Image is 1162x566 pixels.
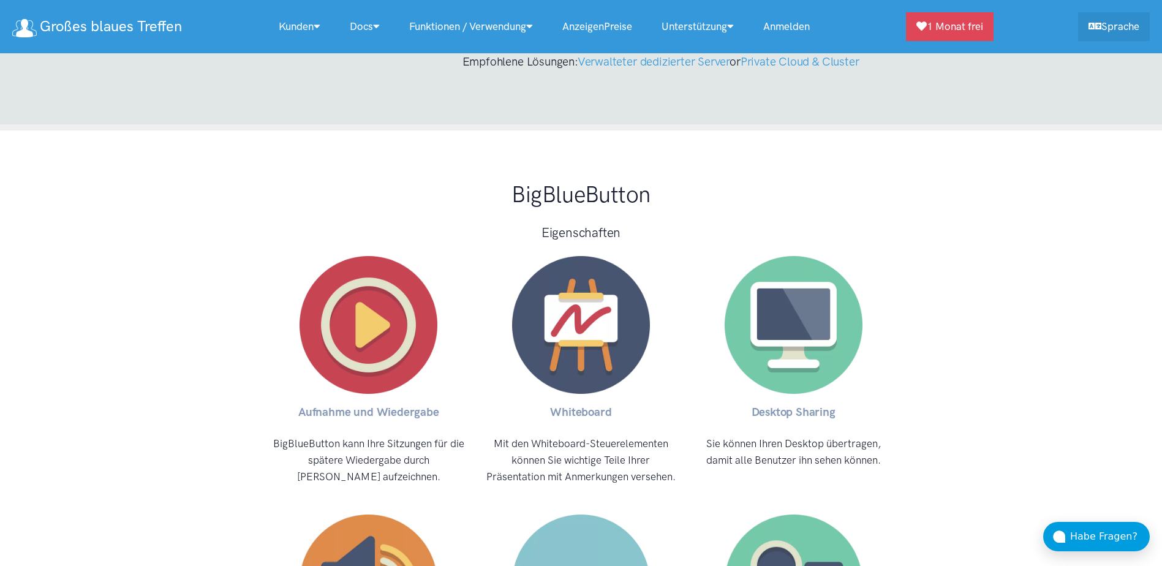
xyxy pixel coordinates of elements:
[741,55,859,69] a: Private Cloud & Cluster
[394,13,548,40] a: Funktionen / Verwendung
[1078,12,1150,41] a: Sprache
[273,436,466,486] p: BigBlueButton kann Ihre Sitzungen für die spätere Wiedergabe durch [PERSON_NAME] aufzeichnen.
[298,405,439,419] strong: Aufnahme und Wiedergabe
[275,224,888,241] h3: Eigenschaften
[12,13,182,40] a: Großes blaues Treffen
[647,13,749,40] a: Unterstützung
[697,436,890,469] p: Sie können Ihren Desktop übertragen, damit alle Benutzer ihn sehen können.
[548,13,647,40] a: AnzeigenPreise
[752,405,836,419] strong: Desktop Sharing
[434,53,888,70] h4: Empfohlene Lösungen: or
[264,13,335,40] a: Kunden
[725,256,862,394] img: Desktop Sharing
[749,13,824,40] a: Anmelden
[1043,522,1150,551] button: Habe Fragen?
[485,436,677,486] p: Mit den Whiteboard-Steuerelementen können Sie wichtige Teile Ihrer Präsentation mit Anmerkungen v...
[300,256,437,394] img: Aufnahme und Wiedergabe
[1070,529,1150,545] div: Habe Fragen?
[512,256,650,394] img: Whiteboard
[550,405,611,419] strong: Whiteboard
[12,19,37,37] img: Logo
[578,55,730,69] a: Verwalteter dedizierter Server
[381,179,781,209] h1: BigBlueButton
[335,13,394,40] a: Docs
[906,12,994,41] a: 1 Monat frei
